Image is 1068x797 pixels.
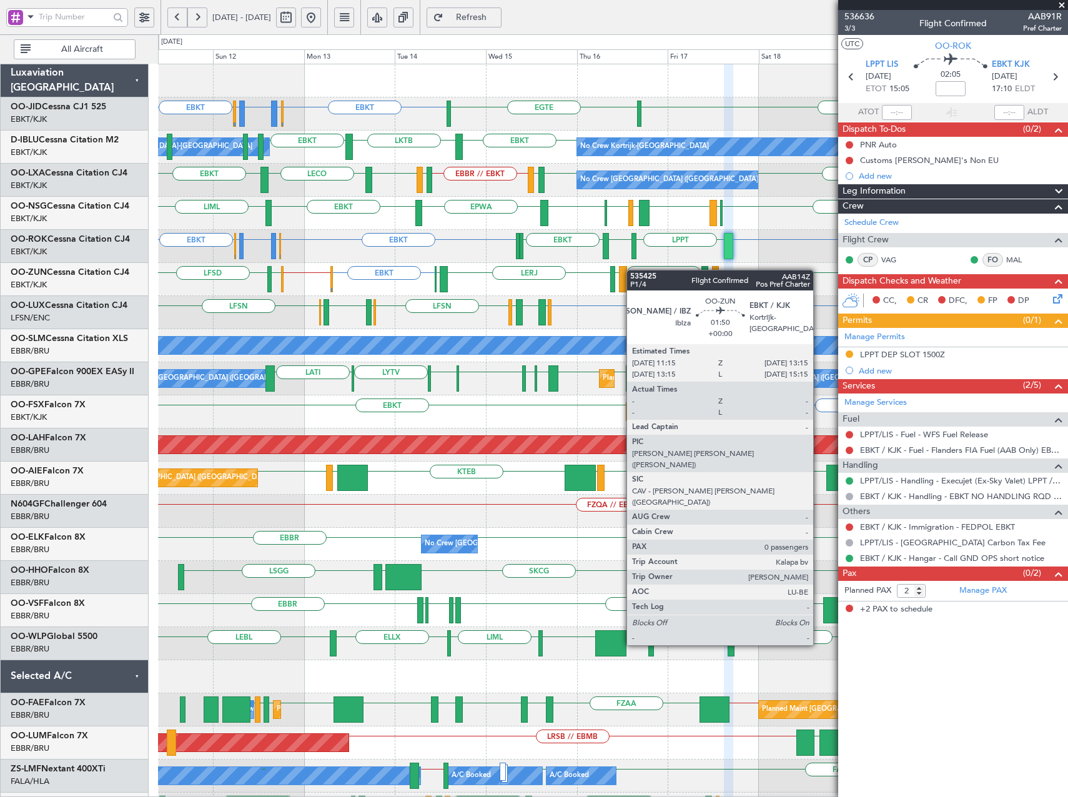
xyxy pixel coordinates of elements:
[11,213,47,224] a: EBKT/KJK
[11,433,86,442] a: OO-LAHFalcon 7X
[843,567,856,581] span: Pax
[1023,379,1041,392] span: (2/5)
[843,233,889,247] span: Flight Crew
[446,13,497,22] span: Refresh
[11,566,89,575] a: OO-HHOFalcon 8X
[550,766,589,785] div: A/C Booked
[11,467,84,475] a: OO-AIEFalcon 7X
[949,295,967,307] span: DFC,
[919,17,987,30] div: Flight Confirmed
[11,533,86,542] a: OO-ELKFalcon 8X
[11,367,46,376] span: OO-GPE
[858,106,879,119] span: ATOT
[11,599,85,608] a: OO-VSFFalcon 8X
[11,731,88,740] a: OO-LUMFalcon 7X
[11,334,46,343] span: OO-SLM
[33,45,131,54] span: All Aircraft
[486,49,577,64] div: Wed 15
[122,49,213,64] div: Sat 11
[917,295,928,307] span: CR
[11,610,49,621] a: EBBR/BRU
[11,445,49,456] a: EBBR/BRU
[11,467,42,475] span: OO-AIE
[603,369,829,388] div: Planned Maint [GEOGRAPHIC_DATA] ([GEOGRAPHIC_DATA] National)
[11,698,86,707] a: OO-FAEFalcon 7X
[843,412,859,427] span: Fuel
[11,566,48,575] span: OO-HHO
[11,367,134,376] a: OO-GPEFalcon 900EX EASy II
[11,202,129,210] a: OO-NSGCessna Citation CJ4
[762,700,988,719] div: Planned Maint [GEOGRAPHIC_DATA] ([GEOGRAPHIC_DATA] National)
[992,59,1030,71] span: EBKT KJK
[11,400,86,409] a: OO-FSXFalcon 7X
[11,102,42,111] span: OO-JID
[843,122,906,137] span: Dispatch To-Dos
[859,171,1062,181] div: Add new
[11,301,45,310] span: OO-LUX
[126,369,335,388] div: No Crew [GEOGRAPHIC_DATA] ([GEOGRAPHIC_DATA] National)
[11,412,47,423] a: EBKT/KJK
[860,475,1062,486] a: LPPT/LIS - Handling - Execujet (Ex-Sky Valet) LPPT / LIS
[11,731,47,740] span: OO-LUM
[866,71,891,83] span: [DATE]
[11,235,47,244] span: OO-ROK
[982,253,1003,267] div: FO
[860,445,1062,455] a: EBKT / KJK - Fuel - Flanders FIA Fuel (AAB Only) EBKT / KJK
[11,147,47,158] a: EBKT/KJK
[860,603,932,616] span: +2 PAX to schedule
[395,49,486,64] div: Tue 14
[935,39,971,52] span: OO-ROK
[11,246,47,257] a: EBKT/KJK
[39,7,109,26] input: Trip Number
[882,105,912,120] input: --:--
[860,491,1062,502] a: EBKT / KJK - Handling - EBKT NO HANDLING RQD FOR CJ
[959,585,1007,597] a: Manage PAX
[1023,567,1041,580] span: (0/2)
[759,49,850,64] div: Sat 18
[304,49,395,64] div: Mon 13
[716,369,926,388] div: No Crew [GEOGRAPHIC_DATA] ([GEOGRAPHIC_DATA] National)
[161,37,182,47] div: [DATE]
[1023,314,1041,327] span: (0/1)
[860,429,988,440] a: LPPT/LIS - Fuel - WFS Fuel Release
[11,235,130,244] a: OO-ROKCessna Citation CJ4
[881,254,909,265] a: VAG
[844,585,891,597] label: Planned PAX
[843,458,878,473] span: Handling
[580,137,709,156] div: No Crew Kortrijk-[GEOGRAPHIC_DATA]
[11,599,44,608] span: OO-VSF
[11,345,49,357] a: EBBR/BRU
[1023,10,1062,23] span: AAB91R
[11,433,45,442] span: OO-LAH
[988,295,997,307] span: FP
[630,402,775,421] div: Planned Maint Kortrijk-[GEOGRAPHIC_DATA]
[858,253,878,267] div: CP
[843,505,870,519] span: Others
[860,155,999,166] div: Customs [PERSON_NAME]'s Non EU
[11,202,47,210] span: OO-NSG
[1023,122,1041,136] span: (0/2)
[866,59,898,71] span: LPPT LIS
[844,397,907,409] a: Manage Services
[860,522,1015,532] a: EBKT / KJK - Immigration - FEDPOL EBKT
[213,49,304,64] div: Sun 12
[452,766,491,785] div: A/C Booked
[11,776,49,787] a: FALA/HLA
[277,700,386,719] div: Planned Maint Melsbroek Air Base
[866,83,886,96] span: ETOT
[11,478,49,489] a: EBBR/BRU
[860,537,1046,548] a: LPPT/LIS - [GEOGRAPHIC_DATA] Carbon Tax Fee
[11,643,49,655] a: EBBR/BRU
[841,38,863,49] button: UTC
[843,314,872,328] span: Permits
[843,379,875,394] span: Services
[11,136,39,144] span: D-IBLU
[844,23,874,34] span: 3/3
[11,301,127,310] a: OO-LUXCessna Citation CJ4
[860,349,945,360] div: LPPT DEP SLOT 1500Z
[843,184,906,199] span: Leg Information
[1006,254,1034,265] a: MAL
[11,400,44,409] span: OO-FSX
[1023,23,1062,34] span: Pref Charter
[11,114,47,125] a: EBKT/KJK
